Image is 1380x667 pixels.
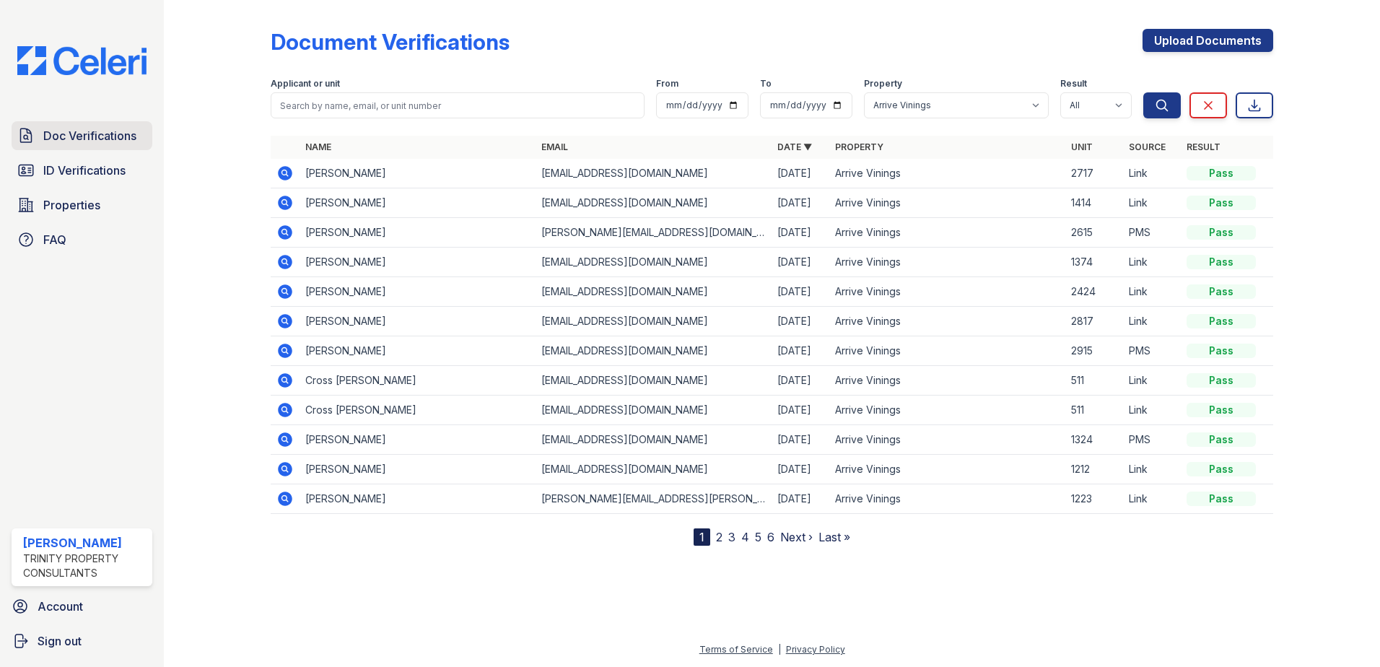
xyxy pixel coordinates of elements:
[536,366,772,396] td: [EMAIL_ADDRESS][DOMAIN_NAME]
[1123,248,1181,277] td: Link
[755,530,761,544] a: 5
[1123,455,1181,484] td: Link
[780,530,813,544] a: Next ›
[536,277,772,307] td: [EMAIL_ADDRESS][DOMAIN_NAME]
[1065,336,1123,366] td: 2915
[12,121,152,150] a: Doc Verifications
[536,396,772,425] td: [EMAIL_ADDRESS][DOMAIN_NAME]
[694,528,710,546] div: 1
[300,484,536,514] td: [PERSON_NAME]
[1143,29,1273,52] a: Upload Documents
[6,592,158,621] a: Account
[1123,425,1181,455] td: PMS
[1065,277,1123,307] td: 2424
[1123,366,1181,396] td: Link
[818,530,850,544] a: Last »
[536,307,772,336] td: [EMAIL_ADDRESS][DOMAIN_NAME]
[772,188,829,218] td: [DATE]
[1187,314,1256,328] div: Pass
[300,188,536,218] td: [PERSON_NAME]
[829,248,1065,277] td: Arrive Vinings
[536,159,772,188] td: [EMAIL_ADDRESS][DOMAIN_NAME]
[772,307,829,336] td: [DATE]
[1187,432,1256,447] div: Pass
[1187,255,1256,269] div: Pass
[300,159,536,188] td: [PERSON_NAME]
[305,141,331,152] a: Name
[716,530,722,544] a: 2
[1065,188,1123,218] td: 1414
[767,530,774,544] a: 6
[778,644,781,655] div: |
[1187,141,1220,152] a: Result
[1187,462,1256,476] div: Pass
[43,196,100,214] span: Properties
[300,277,536,307] td: [PERSON_NAME]
[772,336,829,366] td: [DATE]
[1123,484,1181,514] td: Link
[1123,159,1181,188] td: Link
[6,46,158,75] img: CE_Logo_Blue-a8612792a0a2168367f1c8372b55b34899dd931a85d93a1a3d3e32e68fde9ad4.png
[23,552,147,580] div: Trinity Property Consultants
[829,336,1065,366] td: Arrive Vinings
[536,484,772,514] td: [PERSON_NAME][EMAIL_ADDRESS][PERSON_NAME][DOMAIN_NAME]
[829,425,1065,455] td: Arrive Vinings
[772,455,829,484] td: [DATE]
[1187,344,1256,358] div: Pass
[1071,141,1093,152] a: Unit
[536,248,772,277] td: [EMAIL_ADDRESS][DOMAIN_NAME]
[772,366,829,396] td: [DATE]
[536,455,772,484] td: [EMAIL_ADDRESS][DOMAIN_NAME]
[1187,225,1256,240] div: Pass
[1065,425,1123,455] td: 1324
[772,218,829,248] td: [DATE]
[1065,307,1123,336] td: 2817
[777,141,812,152] a: Date ▼
[536,218,772,248] td: [PERSON_NAME][EMAIL_ADDRESS][DOMAIN_NAME]
[12,225,152,254] a: FAQ
[300,396,536,425] td: Cross [PERSON_NAME]
[829,277,1065,307] td: Arrive Vinings
[300,336,536,366] td: [PERSON_NAME]
[1129,141,1166,152] a: Source
[43,162,126,179] span: ID Verifications
[38,632,82,650] span: Sign out
[300,218,536,248] td: [PERSON_NAME]
[829,455,1065,484] td: Arrive Vinings
[536,188,772,218] td: [EMAIL_ADDRESS][DOMAIN_NAME]
[6,627,158,655] a: Sign out
[1065,396,1123,425] td: 511
[829,307,1065,336] td: Arrive Vinings
[1123,218,1181,248] td: PMS
[772,484,829,514] td: [DATE]
[829,188,1065,218] td: Arrive Vinings
[300,455,536,484] td: [PERSON_NAME]
[1123,396,1181,425] td: Link
[786,644,845,655] a: Privacy Policy
[43,231,66,248] span: FAQ
[772,248,829,277] td: [DATE]
[772,277,829,307] td: [DATE]
[772,396,829,425] td: [DATE]
[1123,188,1181,218] td: Link
[1187,492,1256,506] div: Pass
[536,425,772,455] td: [EMAIL_ADDRESS][DOMAIN_NAME]
[23,534,147,552] div: [PERSON_NAME]
[829,159,1065,188] td: Arrive Vinings
[1123,307,1181,336] td: Link
[760,78,772,90] label: To
[829,396,1065,425] td: Arrive Vinings
[12,191,152,219] a: Properties
[1123,277,1181,307] td: Link
[300,366,536,396] td: Cross [PERSON_NAME]
[271,92,645,118] input: Search by name, email, or unit number
[829,218,1065,248] td: Arrive Vinings
[1187,196,1256,210] div: Pass
[829,484,1065,514] td: Arrive Vinings
[1187,284,1256,299] div: Pass
[728,530,735,544] a: 3
[829,366,1065,396] td: Arrive Vinings
[271,78,340,90] label: Applicant or unit
[1187,373,1256,388] div: Pass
